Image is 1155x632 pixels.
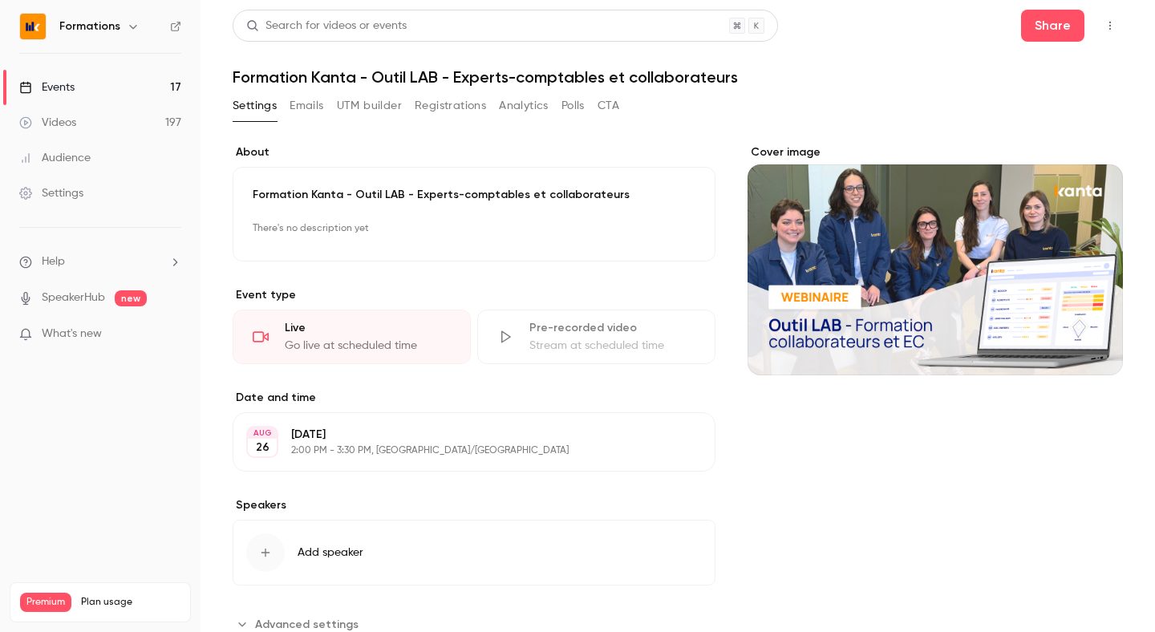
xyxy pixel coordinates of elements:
button: Registrations [415,93,486,119]
button: Share [1021,10,1084,42]
span: What's new [42,326,102,342]
label: Cover image [748,144,1123,160]
button: Analytics [499,93,549,119]
div: Events [19,79,75,95]
p: Formation Kanta - Outil LAB - Experts-comptables et collaborateurs [253,187,695,203]
button: Emails [290,93,323,119]
div: Audience [19,150,91,166]
div: Search for videos or events [246,18,407,34]
h1: Formation Kanta - Outil LAB - Experts-comptables et collaborateurs [233,67,1123,87]
span: Premium [20,593,71,612]
div: Videos [19,115,76,131]
div: LiveGo live at scheduled time [233,310,471,364]
li: help-dropdown-opener [19,253,181,270]
div: Pre-recorded video [529,320,695,336]
iframe: Noticeable Trigger [162,327,181,342]
p: 26 [256,440,269,456]
div: AUG [248,427,277,439]
p: There's no description yet [253,216,695,241]
label: Speakers [233,497,715,513]
img: Formations [20,14,46,39]
p: 2:00 PM - 3:30 PM, [GEOGRAPHIC_DATA]/[GEOGRAPHIC_DATA] [291,444,630,457]
button: Polls [561,93,585,119]
button: UTM builder [337,93,402,119]
div: Settings [19,185,83,201]
p: Event type [233,287,715,303]
span: new [115,290,147,306]
label: Date and time [233,390,715,406]
div: Go live at scheduled time [285,338,451,354]
div: Live [285,320,451,336]
button: CTA [598,93,619,119]
section: Cover image [748,144,1123,375]
div: Stream at scheduled time [529,338,695,354]
a: SpeakerHub [42,290,105,306]
button: Settings [233,93,277,119]
span: Add speaker [298,545,363,561]
p: [DATE] [291,427,630,443]
button: Add speaker [233,520,715,585]
label: About [233,144,715,160]
div: Pre-recorded videoStream at scheduled time [477,310,715,364]
h6: Formations [59,18,120,34]
span: Plan usage [81,596,180,609]
span: Help [42,253,65,270]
